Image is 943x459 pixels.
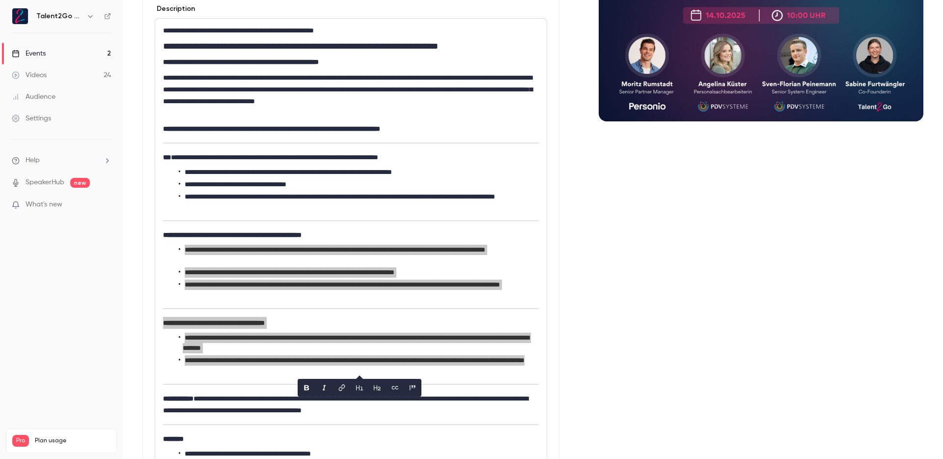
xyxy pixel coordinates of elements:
button: link [334,380,350,396]
span: What's new [26,200,62,210]
h6: Talent2Go GmbH [36,11,83,21]
div: Audience [12,92,55,102]
span: new [70,178,90,188]
img: Talent2Go GmbH [12,8,28,24]
div: Events [12,49,46,58]
li: help-dropdown-opener [12,155,111,166]
button: bold [299,380,314,396]
label: Description [155,4,195,14]
div: Settings [12,114,51,123]
span: Help [26,155,40,166]
span: Plan usage [35,437,111,445]
a: SpeakerHub [26,177,64,188]
button: italic [316,380,332,396]
button: blockquote [405,380,420,396]
span: Pro [12,435,29,447]
div: Videos [12,70,47,80]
